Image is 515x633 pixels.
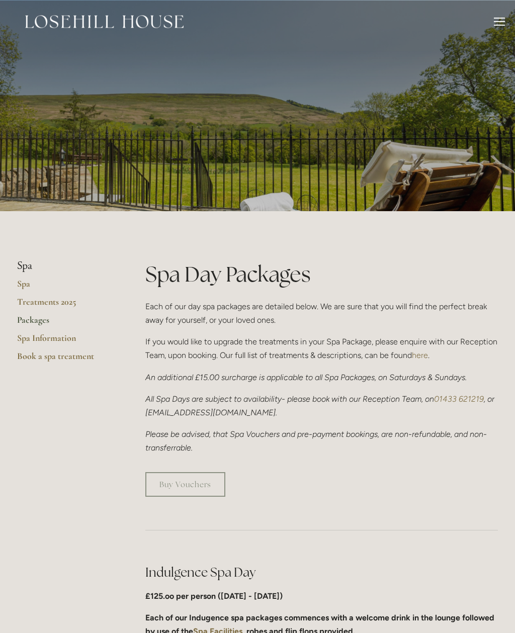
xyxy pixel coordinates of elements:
[145,394,496,417] em: All Spa Days are subject to availability- please book with our Reception Team, on , or [EMAIL_ADD...
[145,564,498,581] h2: Indulgence Spa Day
[17,259,113,273] li: Spa
[17,332,113,350] a: Spa Information
[412,350,428,360] a: here
[17,350,113,369] a: Book a spa treatment
[145,591,283,601] strong: £125.oo per person ([DATE] - [DATE])
[145,472,225,497] a: Buy Vouchers
[434,394,484,404] a: 01433 621219
[145,259,498,289] h1: Spa Day Packages
[25,15,184,28] img: Losehill House
[145,300,498,327] p: Each of our day spa packages are detailed below. We are sure that you will find the perfect break...
[145,335,498,362] p: If you would like to upgrade the treatments in your Spa Package, please enquire with our Receptio...
[145,373,467,382] em: An additional £15.00 surcharge is applicable to all Spa Packages, on Saturdays & Sundays.
[17,278,113,296] a: Spa
[17,296,113,314] a: Treatments 2025
[145,429,487,453] em: Please be advised, that Spa Vouchers and pre-payment bookings, are non-refundable, and non-transf...
[17,314,113,332] a: Packages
